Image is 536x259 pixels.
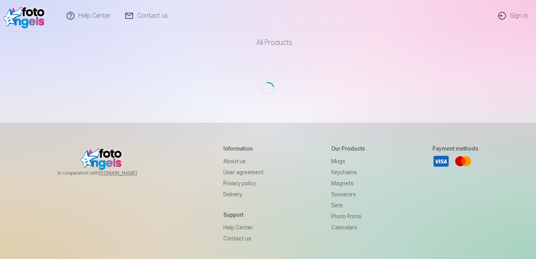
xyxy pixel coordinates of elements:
a: Mastercard [454,153,472,170]
a: User agreement [223,167,263,178]
a: Calendars [331,222,365,233]
a: Magnets [331,178,365,189]
h5: Information [223,145,263,153]
a: Privacy policy [223,178,263,189]
a: All products [234,32,302,54]
h5: Support [223,211,263,219]
a: Photo prints [331,211,365,222]
a: Delivery [223,189,263,200]
span: In cooperation with [57,170,156,176]
a: Visa [432,153,450,170]
a: Sets [331,200,365,211]
a: [DOMAIN_NAME] [99,170,156,176]
a: Souvenirs [331,189,365,200]
h5: Payment methods [432,145,479,153]
a: Mugs [331,156,365,167]
h5: Our products [331,145,365,153]
a: About us [223,156,263,167]
img: /v1 [3,3,48,28]
a: Contact us [223,233,263,244]
a: Help Center [223,222,263,233]
a: Keychains [331,167,365,178]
